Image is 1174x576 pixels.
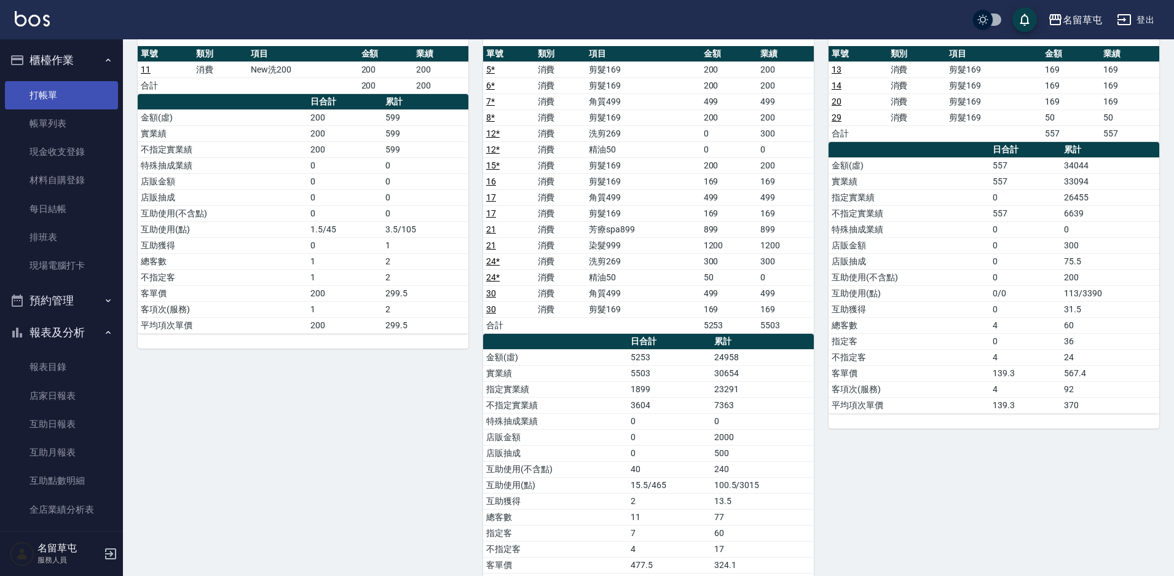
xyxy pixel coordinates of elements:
td: 0 [757,269,814,285]
td: 17 [711,541,814,557]
td: 23291 [711,381,814,397]
td: 0 [990,253,1061,269]
td: 169 [757,301,814,317]
td: 13.5 [711,493,814,509]
a: 全店業績分析表 [5,495,118,524]
td: 平均項次單價 [138,317,307,333]
td: 消費 [535,173,586,189]
th: 金額 [701,46,757,62]
td: 互助使用(點) [829,285,990,301]
td: 0 [307,189,382,205]
td: 169 [757,205,814,221]
td: 1200 [701,237,757,253]
a: 每日結帳 [5,195,118,223]
td: 客單價 [483,557,628,573]
th: 單號 [483,46,535,62]
td: 40 [628,461,711,477]
td: 5503 [628,365,711,381]
td: 499 [757,189,814,205]
td: 0 [382,173,468,189]
td: 499 [701,189,757,205]
td: 特殊抽成業績 [829,221,990,237]
h5: 名留草屯 [37,542,100,554]
td: 剪髮169 [946,93,1042,109]
td: 消費 [888,93,947,109]
td: 精油50 [586,269,701,285]
td: 169 [1100,93,1159,109]
td: 2 [382,301,468,317]
td: 5253 [701,317,757,333]
td: 總客數 [483,509,628,525]
td: 324.1 [711,557,814,573]
td: 200 [358,77,414,93]
a: 排班表 [5,223,118,251]
td: 0 [990,269,1061,285]
td: 2000 [711,429,814,445]
td: 567.4 [1061,365,1159,381]
td: 200 [307,285,382,301]
td: 角質499 [586,189,701,205]
td: 299.5 [382,317,468,333]
td: 染髮999 [586,237,701,253]
td: 557 [990,173,1061,189]
td: 0/0 [990,285,1061,301]
td: 50 [1100,109,1159,125]
table: a dense table [829,46,1159,142]
td: 消費 [535,141,586,157]
td: 互助獲得 [483,493,628,509]
td: 總客數 [138,253,307,269]
td: 0 [701,141,757,157]
td: 特殊抽成業績 [138,157,307,173]
td: 0 [628,429,711,445]
td: 0 [990,237,1061,253]
td: 169 [1100,61,1159,77]
td: 15.5/465 [628,477,711,493]
td: 3604 [628,397,711,413]
td: 0 [701,125,757,141]
th: 金額 [1042,46,1101,62]
td: 200 [701,157,757,173]
td: 60 [711,525,814,541]
td: 34044 [1061,157,1159,173]
td: 4 [628,541,711,557]
th: 日合計 [307,94,382,110]
div: 名留草屯 [1063,12,1102,28]
th: 業績 [1100,46,1159,62]
td: 互助使用(不含點) [138,205,307,221]
td: 消費 [888,109,947,125]
button: 櫃檯作業 [5,44,118,76]
td: 6639 [1061,205,1159,221]
td: 客單價 [829,365,990,381]
td: 0 [382,189,468,205]
td: 0 [1061,221,1159,237]
td: 0 [990,333,1061,349]
td: 0 [628,413,711,429]
td: 芳療spa899 [586,221,701,237]
a: 材料自購登錄 [5,166,118,194]
td: 消費 [535,157,586,173]
td: 3.5/105 [382,221,468,237]
td: 金額(虛) [138,109,307,125]
td: 0 [990,189,1061,205]
td: 剪髮169 [586,77,701,93]
th: 金額 [358,46,414,62]
td: 0 [711,413,814,429]
td: 60 [1061,317,1159,333]
td: 消費 [193,61,248,77]
td: 0 [990,221,1061,237]
th: 類別 [193,46,248,62]
td: 剪髮169 [946,77,1042,93]
a: 互助月報表 [5,438,118,467]
td: 1.5/45 [307,221,382,237]
a: 20 [832,97,841,106]
td: 599 [382,141,468,157]
td: 92 [1061,381,1159,397]
td: 899 [701,221,757,237]
td: 精油50 [586,141,701,157]
td: 50 [701,269,757,285]
td: 店販抽成 [483,445,628,461]
td: 5503 [757,317,814,333]
td: 客項次(服務) [138,301,307,317]
td: 消費 [535,61,586,77]
a: 21 [486,240,496,250]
